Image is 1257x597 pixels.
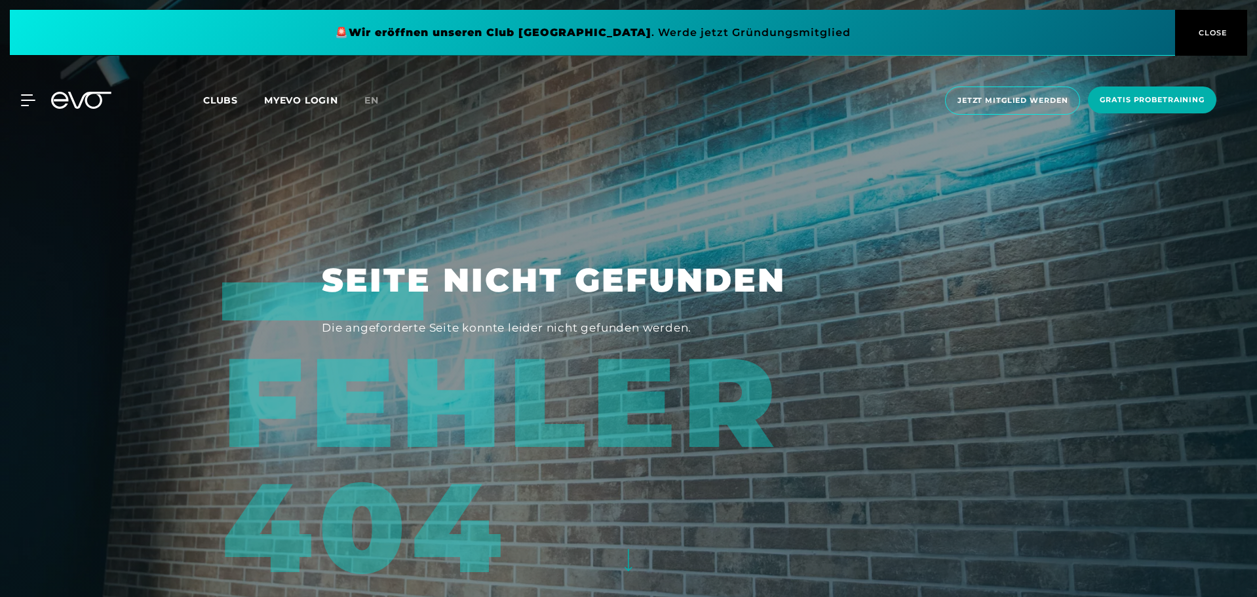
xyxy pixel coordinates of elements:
[1100,94,1205,106] span: Gratis Probetraining
[957,95,1068,106] span: Jetzt Mitglied werden
[322,317,935,338] div: Die angeforderte Seite konnte leider nicht gefunden werden.
[941,87,1084,115] a: Jetzt Mitglied werden
[203,94,238,106] span: Clubs
[1084,87,1220,115] a: Gratis Probetraining
[264,94,338,106] a: MYEVO LOGIN
[1175,10,1247,56] button: CLOSE
[322,259,935,301] h1: Seite nicht gefunden
[364,94,379,106] span: en
[364,93,395,108] a: en
[1195,27,1228,39] span: CLOSE
[203,94,264,106] a: Clubs
[222,282,954,590] div: Fehler 404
